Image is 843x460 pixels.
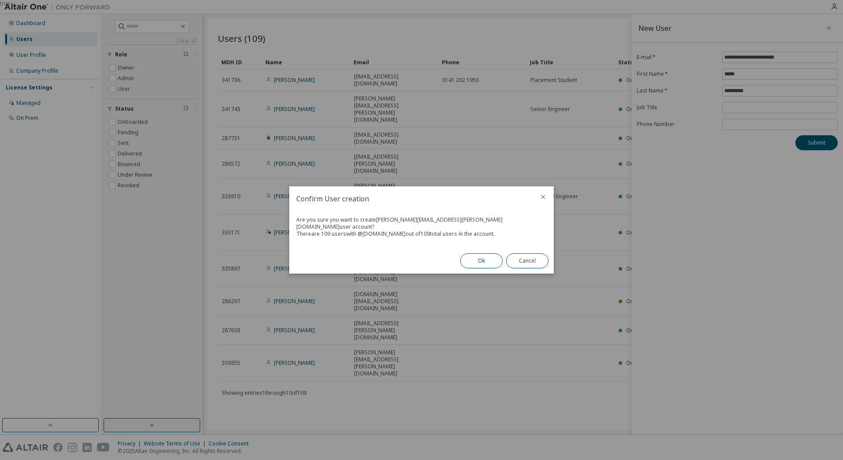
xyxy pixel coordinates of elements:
div: Are you sure you want to create [PERSON_NAME][EMAIL_ADDRESS][PERSON_NAME][DOMAIN_NAME] user account? [296,216,547,230]
button: Ok [460,253,503,268]
div: There are 109 users with @ [DOMAIN_NAME] out of 109 total users in the account. [296,230,547,237]
button: close [540,193,547,200]
button: Cancel [506,253,548,268]
h2: Confirm User creation [289,186,533,211]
